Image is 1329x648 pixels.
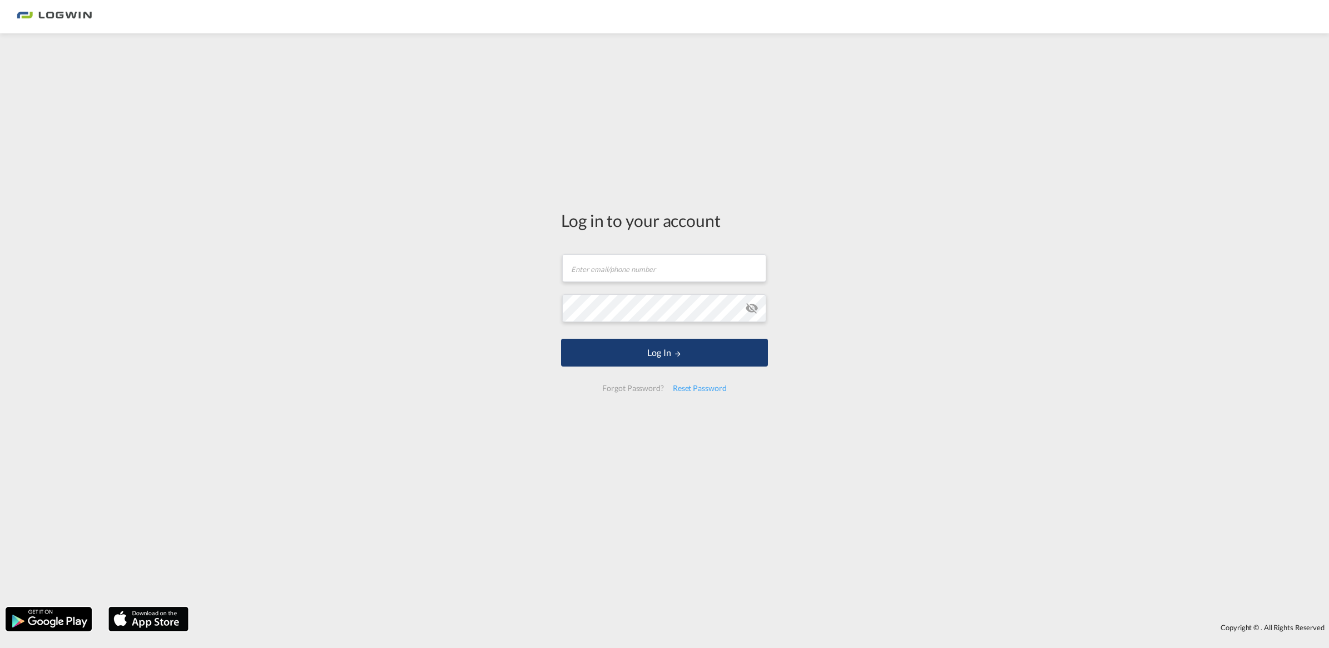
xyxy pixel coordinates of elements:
[194,618,1329,637] div: Copyright © . All Rights Reserved
[17,4,92,29] img: 2761ae10d95411efa20a1f5e0282d2d7.png
[668,378,731,398] div: Reset Password
[561,209,768,232] div: Log in to your account
[4,606,93,632] img: google.png
[598,378,668,398] div: Forgot Password?
[107,606,190,632] img: apple.png
[745,301,758,315] md-icon: icon-eye-off
[562,254,766,282] input: Enter email/phone number
[561,339,768,367] button: LOGIN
